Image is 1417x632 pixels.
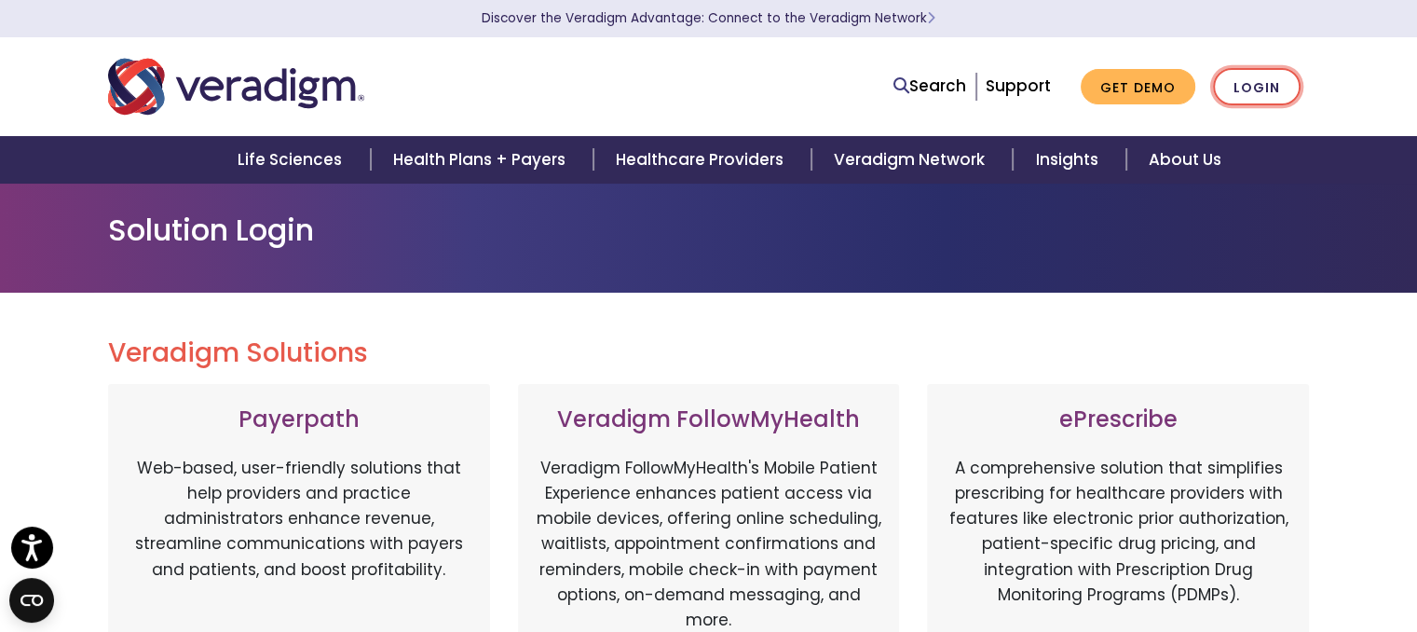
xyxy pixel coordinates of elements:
a: Discover the Veradigm Advantage: Connect to the Veradigm NetworkLearn More [482,9,935,27]
button: Open CMP widget [9,578,54,623]
a: Get Demo [1081,69,1195,105]
h3: Veradigm FollowMyHealth [537,406,881,433]
iframe: Drift Chat Widget [1060,499,1395,610]
a: Life Sciences [215,136,370,184]
a: Veradigm Network [811,136,1013,184]
a: Support [986,75,1051,97]
h3: ePrescribe [946,406,1290,433]
h1: Solution Login [108,213,1310,248]
img: Veradigm logo [108,56,364,117]
a: About Us [1126,136,1244,184]
a: Login [1213,68,1301,106]
h3: Payerpath [127,406,471,433]
h2: Veradigm Solutions [108,337,1310,369]
a: Insights [1013,136,1125,184]
span: Learn More [927,9,935,27]
a: Health Plans + Payers [371,136,593,184]
a: Search [893,74,966,99]
a: Healthcare Providers [593,136,811,184]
